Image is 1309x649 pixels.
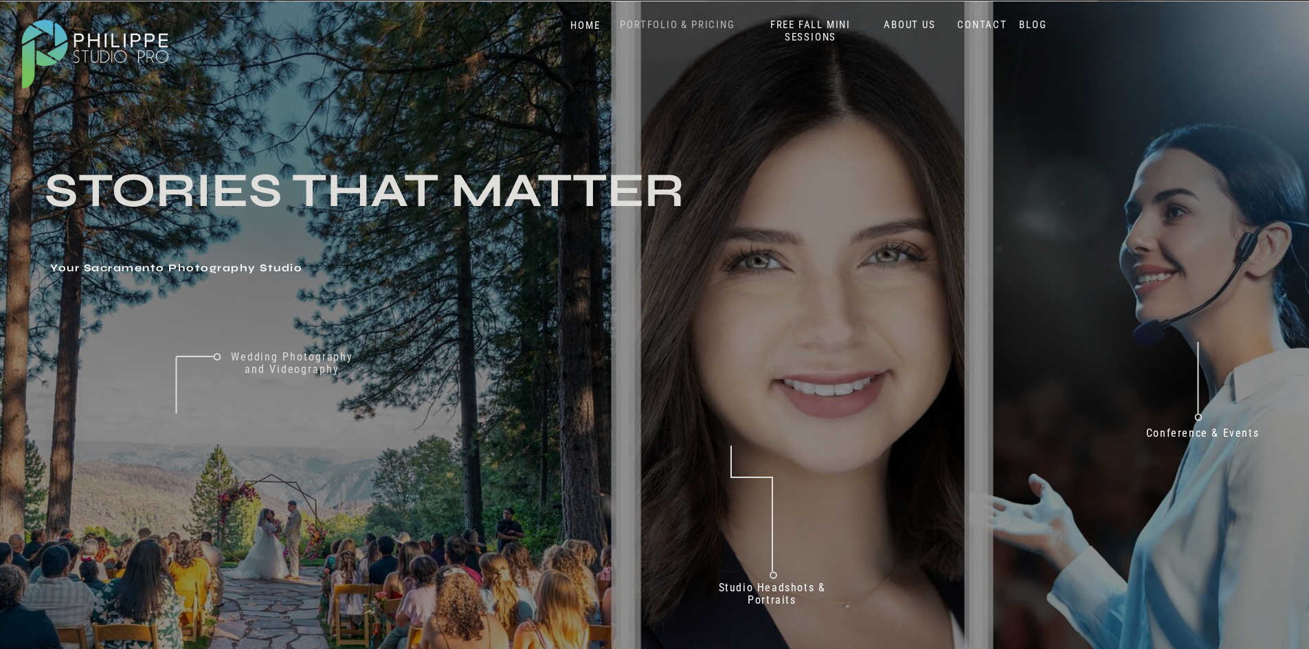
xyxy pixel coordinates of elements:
a: PORTFOLIO & PRICING [615,19,741,32]
p: 70+ 5 Star reviews on Google & Yelp [793,515,978,552]
a: FREE FALL MINI SESSIONS [754,19,868,44]
a: Conference & Events [1137,427,1268,446]
a: HOME [557,19,615,32]
h1: Your Sacramento Photography Studio [50,262,561,276]
h3: Stories that Matter [45,169,731,253]
a: BLOG [1016,19,1051,32]
a: CONTACT [954,19,1011,32]
a: Studio Headshots & Portraits [702,582,842,611]
a: Wedding Photography and Videography [221,351,363,388]
a: ABOUT US [881,19,939,32]
h2: Don't just take our word for it [674,333,1071,466]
